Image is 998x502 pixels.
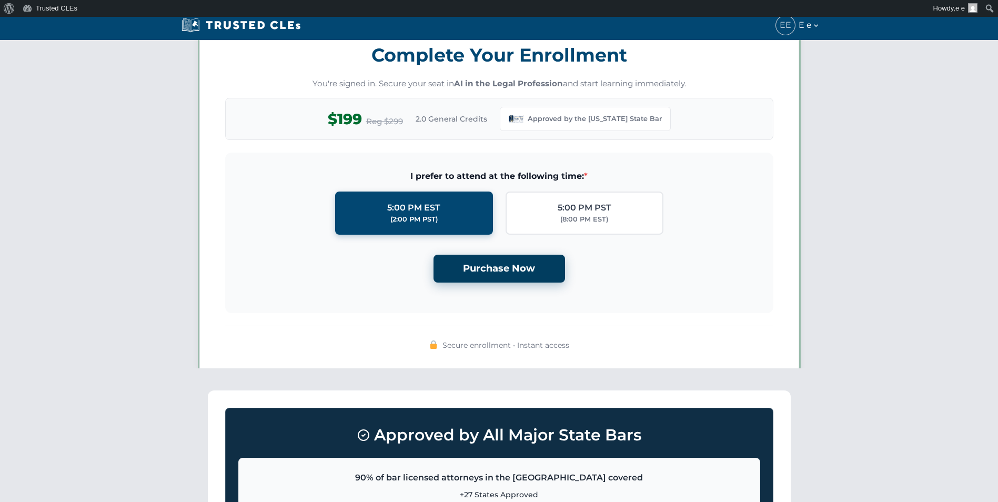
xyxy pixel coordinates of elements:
h3: Complete Your Enrollment [225,38,773,72]
img: Trusted CLEs [178,17,304,33]
span: E e [799,18,820,32]
span: Reg $299 [366,115,403,128]
strong: AI in the Legal Profession [454,78,563,88]
img: Louisiana State Bar [509,112,523,126]
span: EE [776,16,795,35]
p: +27 States Approved [251,489,747,500]
span: 2.0 General Credits [416,113,487,125]
button: Purchase Now [434,255,565,283]
p: 90% of bar licensed attorneys in the [GEOGRAPHIC_DATA] covered [251,471,747,485]
span: I prefer to attend at the following time: [242,169,757,183]
span: $199 [328,107,362,131]
div: (8:00 PM EST) [560,214,608,225]
span: e e [955,4,965,12]
p: You're signed in. Secure your seat in and start learning immediately. [225,78,773,90]
span: Secure enrollment • Instant access [442,339,569,351]
div: 5:00 PM PST [558,201,611,215]
img: 🔒 [429,340,438,349]
h3: Approved by All Major State Bars [238,421,760,449]
div: (2:00 PM PST) [390,214,438,225]
span: Approved by the [US_STATE] State Bar [528,114,662,124]
div: 5:00 PM EST [387,201,440,215]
